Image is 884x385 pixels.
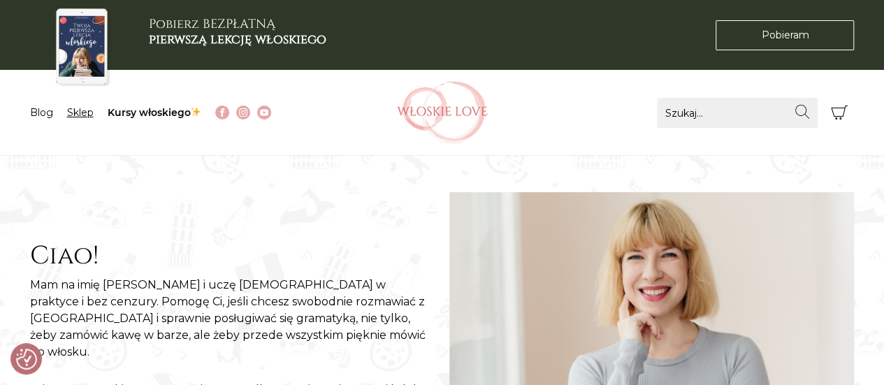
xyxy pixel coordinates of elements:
p: Mam na imię [PERSON_NAME] i uczę [DEMOGRAPHIC_DATA] w praktyce i bez cenzury. Pomogę Ci, jeśli ch... [30,277,435,361]
img: ✨ [191,107,201,117]
img: Revisit consent button [16,349,37,370]
button: Preferencje co do zgód [16,349,37,370]
img: Włoskielove [397,81,488,144]
a: Sklep [67,106,94,119]
input: Szukaj... [657,98,818,128]
span: Pobieram [761,28,809,43]
h2: Ciao! [30,241,435,271]
a: Kursy włoskiego [108,106,202,119]
h3: Pobierz BEZPŁATNĄ [149,17,326,47]
b: pierwszą lekcję włoskiego [149,31,326,48]
a: Blog [30,106,53,119]
button: Koszyk [825,98,855,128]
a: Pobieram [716,20,854,50]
